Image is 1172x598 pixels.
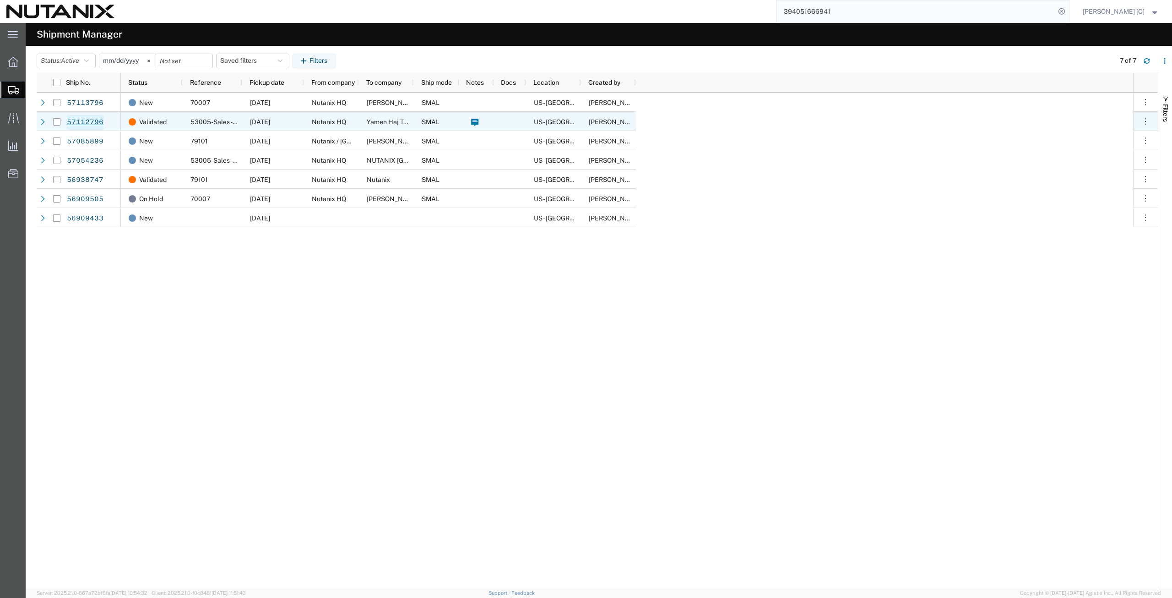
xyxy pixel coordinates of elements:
[533,79,559,86] span: Location
[66,192,104,207] a: 56909505
[37,54,96,68] button: Status:Active
[534,214,663,222] span: US - San Jose
[139,112,167,132] span: Validated
[250,157,270,164] span: 10/07/2025
[66,211,104,226] a: 56909433
[250,99,270,106] span: 10/13/2025
[312,118,346,126] span: Nutanix HQ
[37,23,122,46] h4: Shipment Manager
[589,99,651,106] span: Arthur Campos [C]
[250,214,270,222] span: 09/23/2025
[311,79,355,86] span: From company
[488,590,511,596] a: Support
[190,99,210,106] span: 70007
[1162,104,1169,122] span: Filters
[250,195,270,203] span: 09/23/2025
[1083,6,1145,16] span: Arthur Campos [C]
[422,99,439,106] span: SMAL
[139,132,153,151] span: New
[66,115,104,130] a: 57112796
[190,137,208,145] span: 79101
[250,79,284,86] span: Pickup date
[99,54,156,68] input: Not set
[139,93,153,112] span: New
[511,590,535,596] a: Feedback
[589,176,641,183] span: Stephanie Guadron
[110,590,147,596] span: [DATE] 10:54:32
[367,176,390,183] span: Nutanix
[366,79,402,86] span: To company
[66,79,90,86] span: Ship No.
[6,5,114,18] img: logo
[589,137,641,145] span: Joseph Walden
[367,157,462,164] span: NUTANIX Saudi Arabia
[367,137,419,145] span: Roseann Keeler
[367,118,416,126] span: Yamen Haj Taleb
[589,195,651,203] span: Arthur Campos [C]
[250,176,270,183] span: 09/25/2025
[216,54,289,68] button: Saved filters
[422,157,439,164] span: SMAL
[156,54,212,68] input: Not set
[466,79,484,86] span: Notes
[1082,6,1160,17] button: [PERSON_NAME] [C]
[190,195,210,203] span: 70007
[312,99,346,106] span: Nutanix HQ
[367,195,419,203] span: Nathalie Gryba
[190,157,310,164] span: 53005-Sales-SE/ Saudi Arabia
[37,590,147,596] span: Server: 2025.21.0-667a72bf6fa
[534,137,611,145] span: US - Durham
[589,214,641,222] span: Stephanie Guadron
[190,176,208,183] span: 79101
[128,79,147,86] span: Status
[66,173,104,187] a: 56938747
[777,0,1055,22] input: Search for shipment number, reference number
[61,57,79,64] span: Active
[139,208,153,228] span: New
[422,118,439,126] span: SMAL
[367,99,419,106] span: John Wukovits III
[421,79,452,86] span: Ship mode
[312,195,346,203] span: Nutanix HQ
[501,79,516,86] span: Docs
[534,118,663,126] span: US - San Jose
[66,134,104,149] a: 57085899
[534,99,663,106] span: US - San Jose
[152,590,246,596] span: Client: 2025.21.0-f0c8481
[1020,589,1161,597] span: Copyright © [DATE]-[DATE] Agistix Inc., All Rights Reserved
[534,157,663,164] span: US - San Jose
[139,170,167,189] span: Validated
[588,79,620,86] span: Created by
[66,154,104,168] a: 57054236
[312,137,406,145] span: Nutanix / Durham
[212,590,246,596] span: [DATE] 11:51:43
[190,118,310,126] span: 53005-Sales-SE/ Saudi Arabia
[534,195,663,203] span: US - San Jose
[1120,56,1136,66] div: 7 of 7
[534,176,663,183] span: US - San Jose
[190,79,221,86] span: Reference
[250,118,270,126] span: 10/13/2025
[589,118,651,126] span: Arthur Campos [C]
[312,176,346,183] span: Nutanix HQ
[422,195,439,203] span: SMAL
[589,157,651,164] span: Arthur Campos [C]
[422,137,439,145] span: SMAL
[312,157,346,164] span: Nutanix HQ
[422,176,439,183] span: SMAL
[139,151,153,170] span: New
[139,189,163,208] span: On Hold
[250,137,270,145] span: 10/10/2025
[293,54,336,68] button: Filters
[66,96,104,110] a: 57113796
